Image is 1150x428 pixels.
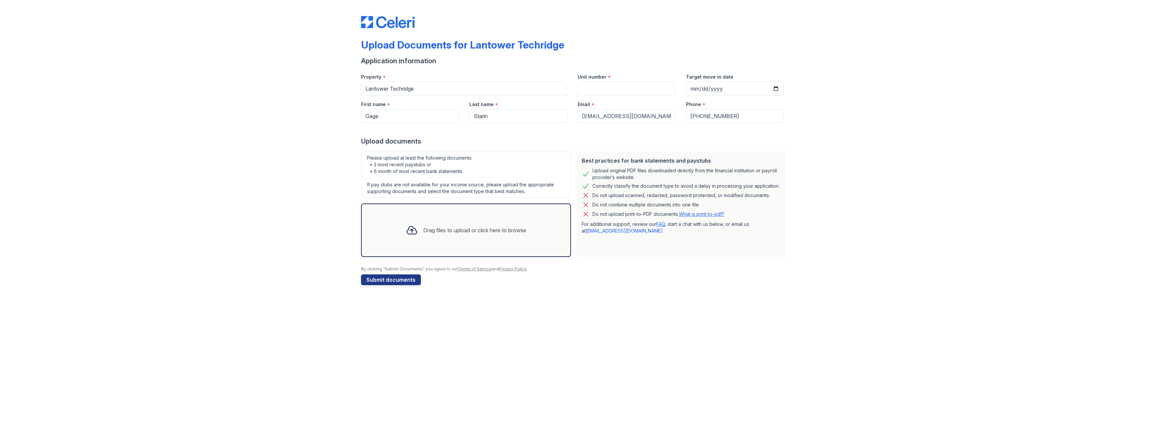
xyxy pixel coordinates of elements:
[592,211,724,218] p: Do not upload print-to-PDF documents.
[686,101,701,108] label: Phone
[361,16,415,28] img: CE_Logo_Blue-a8612792a0a2168367f1c8372b55b34899dd931a85d93a1a3d3e32e68fde9ad4.png
[578,74,606,80] label: Unit number
[582,221,781,234] p: For additional support, review our , start a chat with us below, or email us at
[592,182,780,190] div: Correctly classify the document type to avoid a delay in processing your application.
[361,151,571,198] div: Please upload at least the following documents: • 3 most recent paystubs or • 6 month of most rec...
[592,191,770,199] div: Do not upload scanned, redacted, password protected, or modified documents.
[578,101,590,108] label: Email
[469,101,494,108] label: Last name
[361,137,789,146] div: Upload documents
[499,266,527,271] a: Privacy Policy.
[423,226,526,234] div: Drag files to upload or click here to browse
[582,157,781,165] div: Best practices for bank statements and paystubs
[361,274,421,285] button: Submit documents
[586,228,663,234] a: [EMAIL_ADDRESS][DOMAIN_NAME]
[361,101,386,108] label: First name
[361,266,789,272] div: By clicking "Submit Documents," you agree to our and
[656,221,665,227] a: FAQ
[361,39,564,51] div: Upload Documents for Lantower Techridge
[458,266,492,271] a: Terms of Service
[361,74,381,80] label: Property
[686,74,733,80] label: Target move in date
[592,167,781,181] div: Upload original PDF files downloaded directly from the financial institution or payroll provider’...
[592,201,700,209] div: Do not combine multiple documents into one file.
[679,211,724,217] a: What is print-to-pdf?
[361,56,789,66] div: Application information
